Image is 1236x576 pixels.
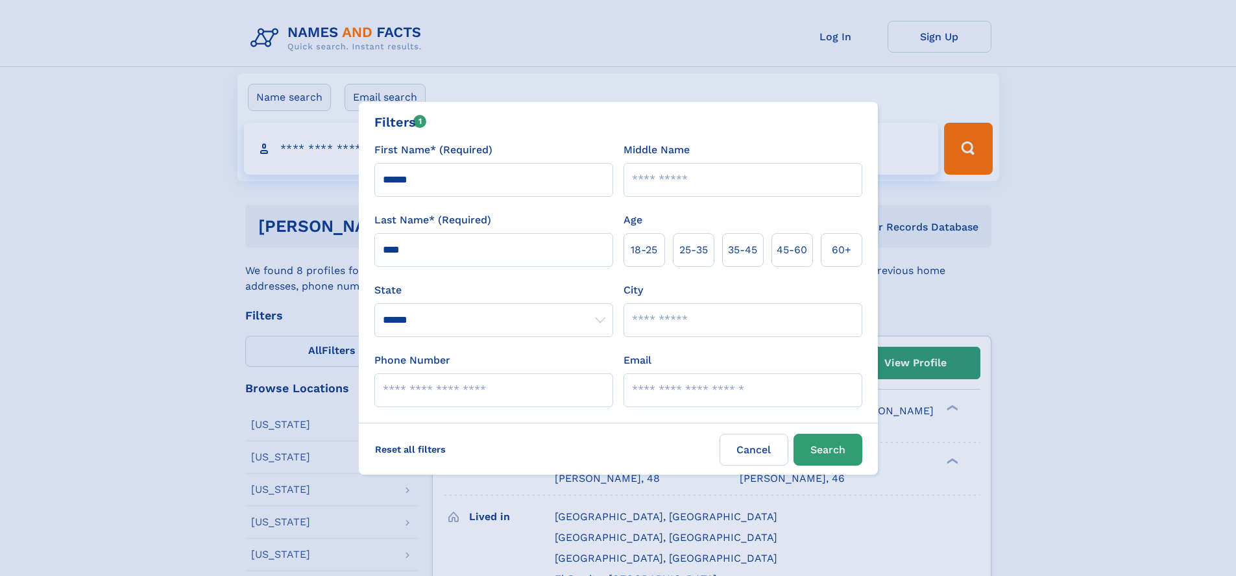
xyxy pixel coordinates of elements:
span: 35‑45 [728,242,757,258]
label: Age [624,212,642,228]
label: Last Name* (Required) [374,212,491,228]
span: 25‑35 [679,242,708,258]
span: 18‑25 [631,242,657,258]
label: Reset all filters [367,434,454,465]
label: State [374,282,613,298]
label: Email [624,353,651,368]
label: Cancel [720,434,788,466]
label: First Name* (Required) [374,142,492,158]
label: City [624,282,643,298]
label: Phone Number [374,353,450,368]
label: Middle Name [624,142,690,158]
button: Search [794,434,862,466]
div: Filters [374,112,427,132]
span: 60+ [832,242,851,258]
span: 45‑60 [777,242,807,258]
